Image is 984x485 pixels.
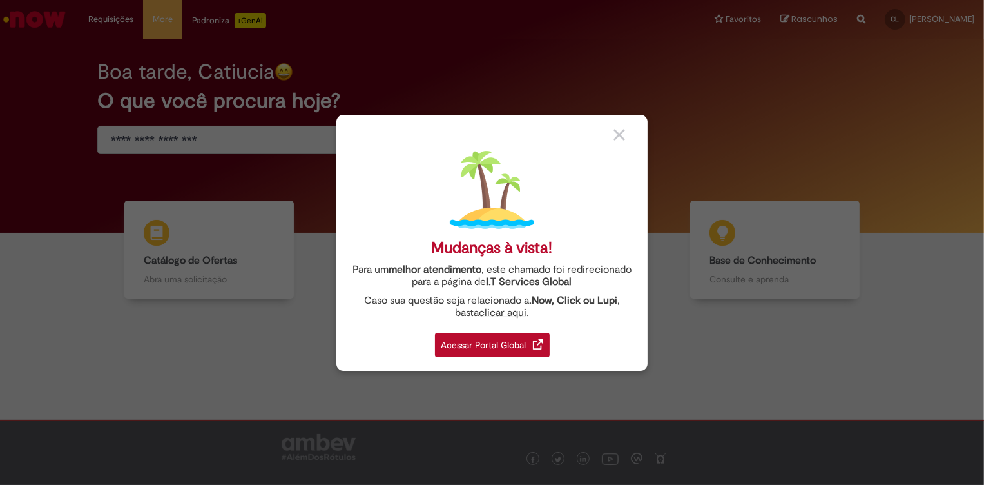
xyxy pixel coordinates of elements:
div: Caso sua questão seja relacionado a , basta . [346,295,638,319]
img: close_button_grey.png [613,129,625,141]
img: island.png [450,148,534,232]
strong: melhor atendimento [389,263,481,276]
div: Acessar Portal Global [435,333,550,357]
div: Para um , este chamado foi redirecionado para a página de [346,264,638,288]
div: Mudanças à vista! [432,239,553,257]
img: redirect_link.png [533,339,543,350]
a: Acessar Portal Global [435,326,550,357]
strong: .Now, Click ou Lupi [529,294,617,307]
a: clicar aqui [479,299,526,319]
a: I.T Services Global [487,268,572,288]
